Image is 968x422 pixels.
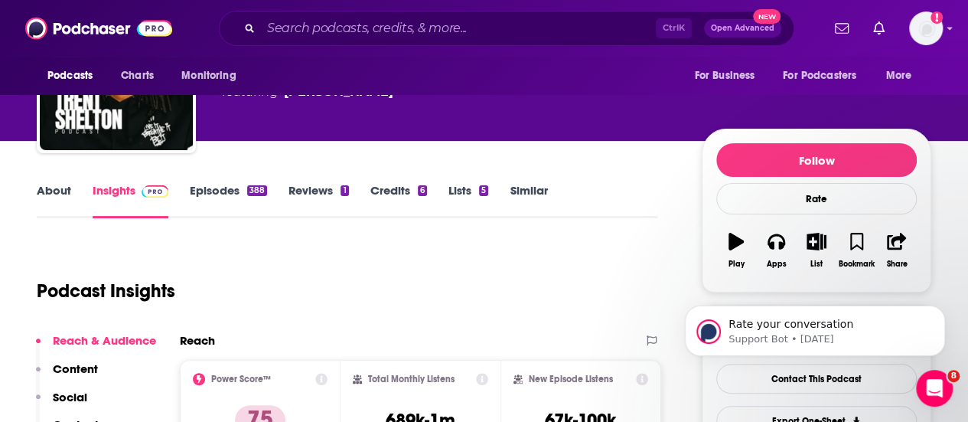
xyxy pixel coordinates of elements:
h2: Reach [180,333,215,348]
button: Follow [716,143,917,177]
input: Search podcasts, credits, & more... [261,16,656,41]
button: open menu [773,61,878,90]
button: open menu [875,61,931,90]
button: Content [36,361,98,390]
a: Reviews1 [288,183,348,218]
div: Rate [716,183,917,214]
button: List [797,223,836,278]
iframe: Intercom notifications message [662,273,968,381]
span: Ctrl K [656,18,692,38]
div: 1 [341,185,348,196]
iframe: Intercom live chat [916,370,953,407]
a: Charts [111,61,163,90]
a: Similar [510,183,547,218]
svg: Add a profile image [931,11,943,24]
div: 5 [479,185,488,196]
a: Episodes388 [190,183,267,218]
a: Lists5 [448,183,488,218]
span: Open Advanced [711,25,774,32]
span: For Podcasters [783,65,856,87]
button: open menu [171,61,256,90]
a: Show notifications dropdown [829,15,855,41]
div: 6 [418,185,427,196]
span: For Business [694,65,755,87]
div: List [810,260,823,269]
img: Podchaser - Follow, Share and Rate Podcasts [25,14,172,43]
h2: Total Monthly Listens [368,374,455,384]
p: Social [53,390,87,404]
button: Apps [756,223,796,278]
a: InsightsPodchaser Pro [93,183,168,218]
span: 8 [947,370,960,382]
div: 388 [247,185,267,196]
span: Logged in as lilifeinberg [909,11,943,45]
h2: New Episode Listens [529,374,613,384]
p: Reach & Audience [53,333,156,348]
span: More [886,65,912,87]
button: Open AdvancedNew [704,19,781,38]
button: open menu [37,61,112,90]
button: open menu [683,61,774,90]
span: New [753,9,781,24]
h1: Podcast Insights [37,280,175,303]
button: Share [877,223,917,278]
span: Podcasts [47,65,93,87]
a: Credits6 [370,183,427,218]
button: Play [716,223,756,278]
button: Reach & Audience [36,333,156,361]
button: Show profile menu [909,11,943,45]
p: Content [53,361,98,376]
a: About [37,183,71,218]
button: Social [36,390,87,418]
div: Apps [767,260,787,269]
div: Play [728,260,745,269]
span: Monitoring [181,65,236,87]
span: Charts [121,65,154,87]
div: Bookmark [839,260,875,269]
h2: Power Score™ [211,374,271,384]
div: Search podcasts, credits, & more... [219,11,794,46]
div: Share [886,260,907,269]
img: User Profile [909,11,943,45]
button: Bookmark [836,223,876,278]
img: Podchaser Pro [142,185,168,198]
a: Show notifications dropdown [867,15,891,41]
